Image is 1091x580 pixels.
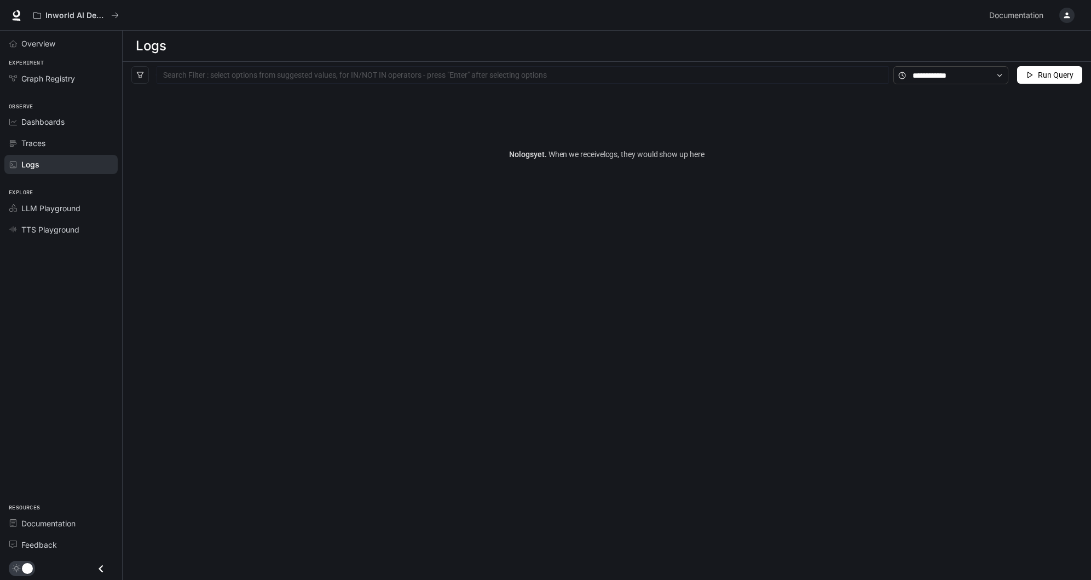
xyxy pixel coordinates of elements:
[131,66,149,84] button: filter
[1038,69,1073,81] span: Run Query
[4,220,118,239] a: TTS Playground
[4,535,118,554] a: Feedback
[21,224,79,235] span: TTS Playground
[985,4,1052,26] a: Documentation
[21,116,65,127] span: Dashboards
[4,69,118,88] a: Graph Registry
[509,148,704,160] article: No logs yet.
[4,514,118,533] a: Documentation
[21,202,80,214] span: LLM Playground
[22,562,33,574] span: Dark mode toggle
[4,112,118,131] a: Dashboards
[4,134,118,153] a: Traces
[989,9,1043,22] span: Documentation
[21,137,45,149] span: Traces
[21,518,76,529] span: Documentation
[547,150,705,159] span: When we receive logs , they would show up here
[1017,66,1082,84] button: Run Query
[136,71,144,79] span: filter
[4,34,118,53] a: Overview
[21,539,57,550] span: Feedback
[89,558,113,580] button: Close drawer
[4,199,118,218] a: LLM Playground
[4,155,118,174] a: Logs
[21,159,39,170] span: Logs
[21,38,55,49] span: Overview
[136,35,166,57] h1: Logs
[45,11,107,20] p: Inworld AI Demos
[21,73,75,84] span: Graph Registry
[28,4,124,26] button: All workspaces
